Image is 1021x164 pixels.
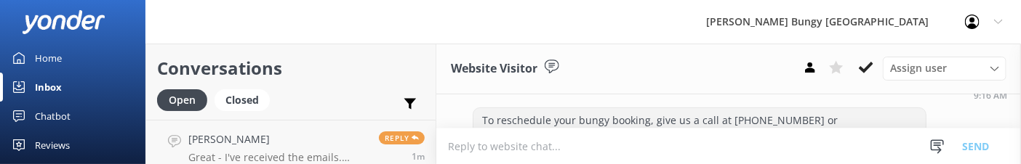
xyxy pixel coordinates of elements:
[35,73,62,102] div: Inbox
[35,44,62,73] div: Home
[188,131,368,147] h4: [PERSON_NAME]
[157,91,215,107] a: Open
[890,60,947,76] span: Assign user
[473,108,926,161] div: To reschedule your bungy booking, give us a call at [PHONE_NUMBER] or [PHONE_NUMBER], or shoot us...
[974,91,1007,100] strong: 9:16 AM
[451,60,537,78] h3: Website Visitor
[379,131,425,144] span: Reply
[883,57,1006,80] div: Assign User
[188,151,368,164] p: Great - I've received the emails. Thanks very much for your help. I look forward to the experiences.
[157,89,207,111] div: Open
[412,150,425,163] span: Sep 08 2025 09:20am (UTC +12:00) Pacific/Auckland
[795,90,1012,100] div: Sep 08 2025 09:16am (UTC +12:00) Pacific/Auckland
[35,102,71,131] div: Chatbot
[35,131,70,160] div: Reviews
[215,89,270,111] div: Closed
[157,54,425,82] h2: Conversations
[215,91,277,107] a: Closed
[22,10,105,34] img: yonder-white-logo.png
